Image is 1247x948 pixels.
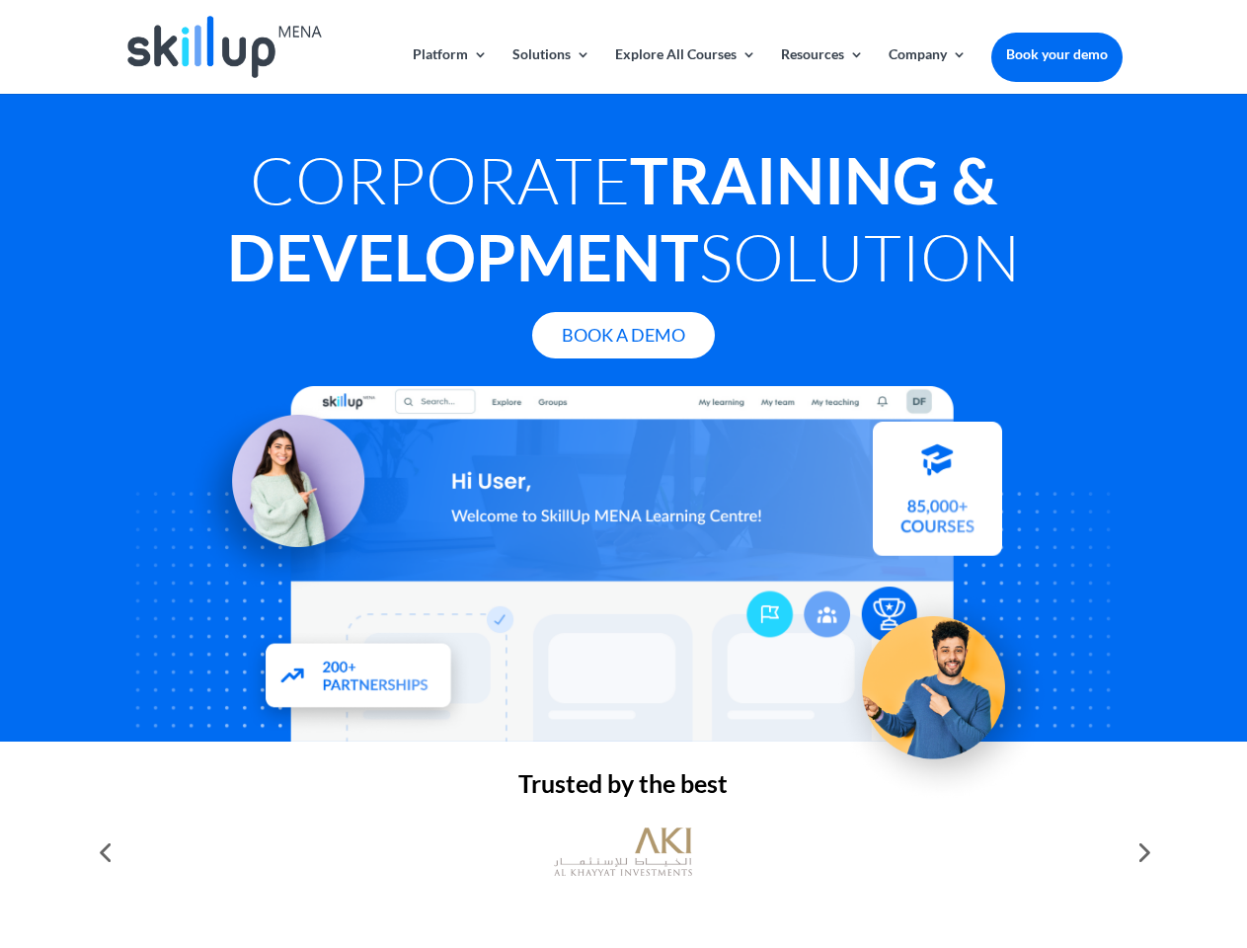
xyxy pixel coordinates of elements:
[873,430,1002,564] img: Courses library - SkillUp MENA
[991,33,1123,76] a: Book your demo
[245,624,474,732] img: Partners - SkillUp Mena
[532,312,715,358] a: Book A Demo
[615,47,756,94] a: Explore All Courses
[227,141,997,295] strong: Training & Development
[918,735,1247,948] iframe: Chat Widget
[833,575,1052,794] img: Upskill your workforce - SkillUp
[781,47,864,94] a: Resources
[512,47,590,94] a: Solutions
[185,393,384,592] img: Learning Management Solution - SkillUp
[554,818,692,887] img: al khayyat investments logo
[127,16,321,78] img: Skillup Mena
[124,771,1122,806] h2: Trusted by the best
[413,47,488,94] a: Platform
[124,141,1122,305] h1: Corporate Solution
[889,47,967,94] a: Company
